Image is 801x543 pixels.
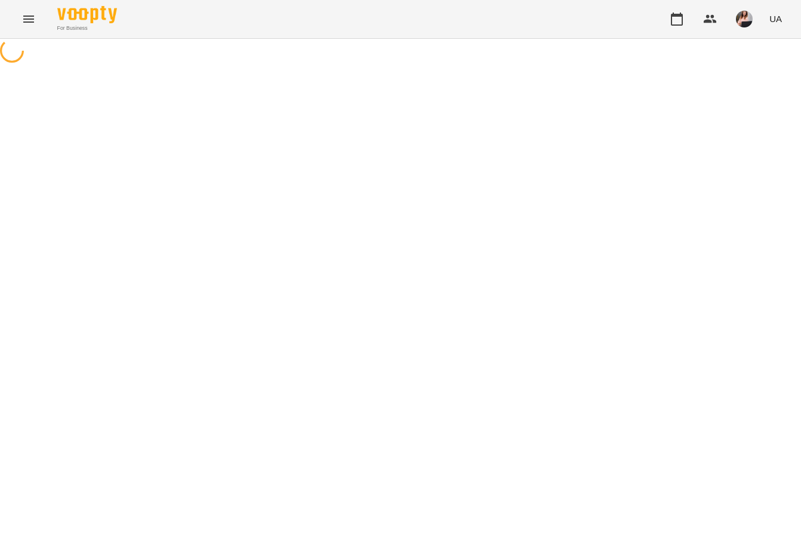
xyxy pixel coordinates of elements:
[765,8,787,30] button: UA
[14,5,43,33] button: Menu
[736,11,753,27] img: ee17c4d82a51a8e023162b2770f32a64.jpg
[57,6,117,23] img: Voopty Logo
[769,13,782,25] span: UA
[57,24,117,32] span: For Business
